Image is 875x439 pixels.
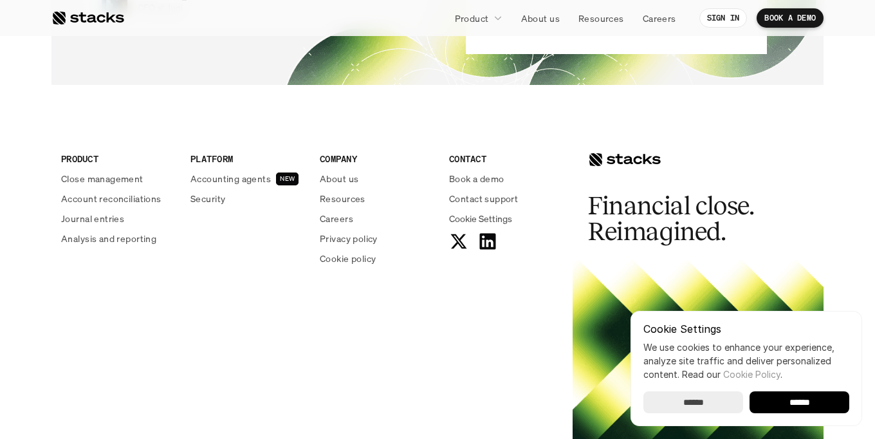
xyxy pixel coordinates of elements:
[449,192,563,205] a: Contact support
[320,232,378,245] p: Privacy policy
[723,369,780,380] a: Cookie Policy
[757,8,824,28] a: BOOK A DEMO
[61,232,156,245] p: Analysis and reporting
[61,172,175,185] a: Close management
[643,12,676,25] p: Careers
[61,212,175,225] a: Journal entries
[61,172,143,185] p: Close management
[588,193,781,245] h2: Financial close. Reimagined.
[449,172,504,185] p: Book a demo
[190,192,225,205] p: Security
[682,369,782,380] span: Read our .
[190,192,304,205] a: Security
[320,192,434,205] a: Resources
[643,341,849,381] p: We use cookies to enhance your experience, analyze site traffic and deliver personalized content.
[61,192,175,205] a: Account reconciliations
[320,232,434,245] a: Privacy policy
[190,172,271,185] p: Accounting agents
[449,212,512,225] span: Cookie Settings
[61,152,175,165] p: PRODUCT
[320,152,434,165] p: COMPANY
[320,252,376,265] p: Cookie policy
[513,6,567,30] a: About us
[699,8,748,28] a: SIGN IN
[320,212,434,225] a: Careers
[320,212,353,225] p: Careers
[449,192,518,205] p: Contact support
[455,12,489,25] p: Product
[190,152,304,165] p: PLATFORM
[61,212,124,225] p: Journal entries
[61,192,161,205] p: Account reconciliations
[152,245,208,254] a: Privacy Policy
[764,14,816,23] p: BOOK A DEMO
[449,152,563,165] p: CONTACT
[61,232,175,245] a: Analysis and reporting
[449,172,563,185] a: Book a demo
[320,252,434,265] a: Cookie policy
[190,172,304,185] a: Accounting agentsNEW
[643,324,849,334] p: Cookie Settings
[578,12,624,25] p: Resources
[320,172,434,185] a: About us
[449,212,512,225] button: Cookie Trigger
[571,6,632,30] a: Resources
[521,12,560,25] p: About us
[635,6,684,30] a: Careers
[280,175,295,183] h2: NEW
[707,14,740,23] p: SIGN IN
[320,192,365,205] p: Resources
[320,172,358,185] p: About us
